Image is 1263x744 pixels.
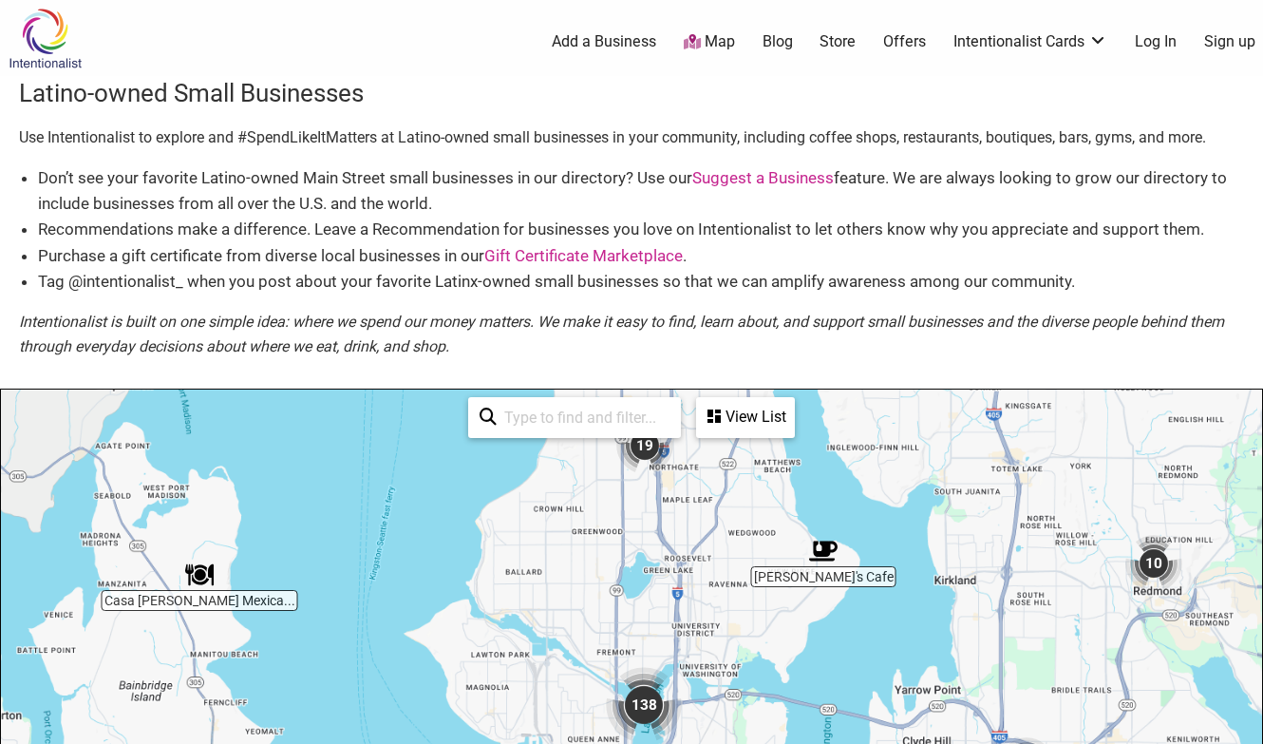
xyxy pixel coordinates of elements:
[38,165,1244,217] li: Don’t see your favorite Latino-owned Main Street small businesses in our directory? Use our featu...
[38,217,1244,242] li: Recommendations make a difference. Leave a Recommendation for businesses you love on Intentionali...
[38,243,1244,269] li: Purchase a gift certificate from diverse local businesses in our .
[185,561,214,589] div: Casa Rojas Mexican Restaurant & Cantina
[606,667,682,743] div: 138
[692,168,834,187] a: Suggest a Business
[1204,31,1255,52] a: Sign up
[552,31,656,52] a: Add a Business
[38,269,1244,295] li: Tag @intentionalist_ when you post about your favorite Latinx-owned small businesses so that we c...
[763,31,793,52] a: Blog
[484,246,683,265] a: Gift Certificate Marketplace
[19,76,1244,110] h3: Latino-owned Small Businesses
[1125,535,1182,592] div: 10
[468,397,681,438] div: Type to search and filter
[820,31,856,52] a: Store
[809,537,838,565] div: Willy's Cafe
[497,399,669,436] input: Type to find and filter...
[883,31,926,52] a: Offers
[698,399,793,435] div: View List
[684,31,735,53] a: Map
[696,397,795,438] div: See a list of the visible businesses
[953,31,1107,52] a: Intentionalist Cards
[1135,31,1177,52] a: Log In
[19,313,1224,355] em: Intentionalist is built on one simple idea: where we spend our money matters. We make it easy to ...
[616,417,673,474] div: 19
[19,125,1244,150] p: Use Intentionalist to explore and #SpendLikeItMatters at Latino-owned small businesses in your co...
